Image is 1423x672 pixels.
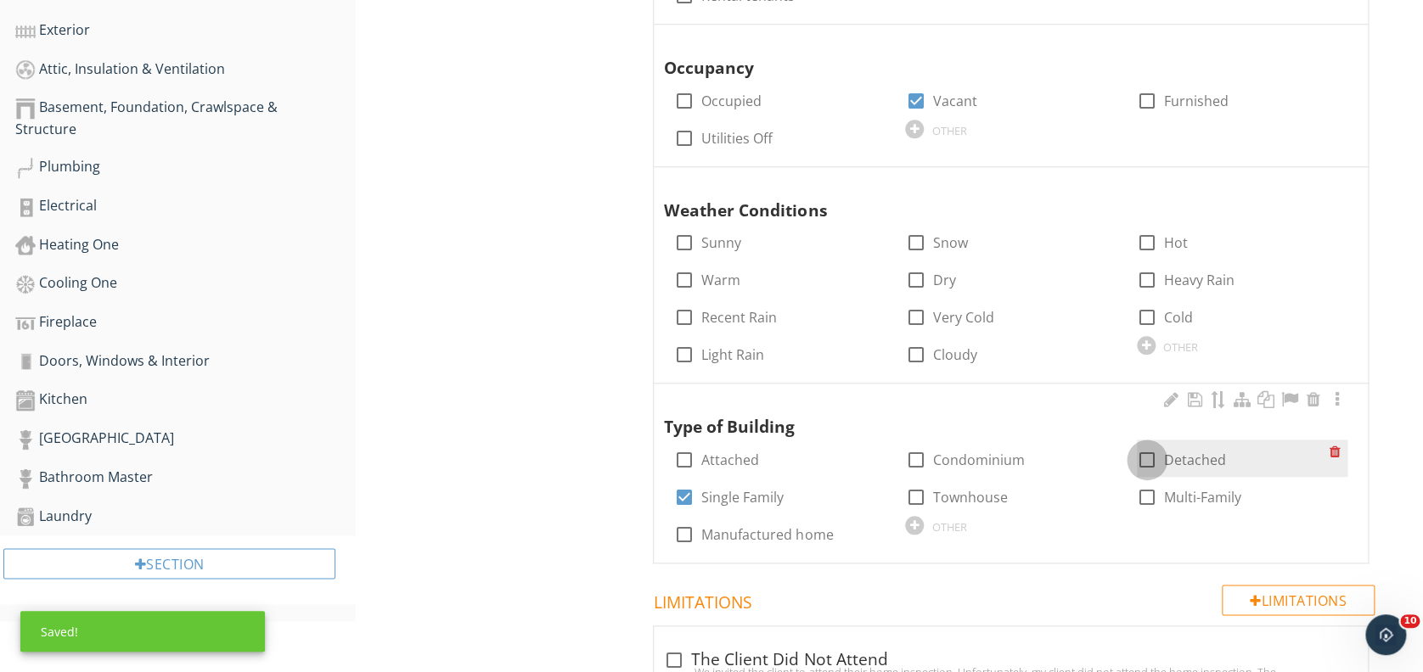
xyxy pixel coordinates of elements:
[1164,272,1235,288] label: Heavy Rain
[701,451,759,468] label: Attached
[932,272,955,288] label: Dry
[15,311,356,333] div: Fireplace
[931,124,966,137] div: OTHER
[701,130,773,147] label: Utilities Off
[1164,451,1226,468] label: Detached
[664,390,1323,440] div: Type of Building
[1222,585,1375,615] div: Limitations
[701,92,762,109] label: Occupied
[15,156,356,178] div: Plumbing
[701,526,833,543] label: Manufactured home
[1164,234,1188,251] label: Hot
[701,234,741,251] label: Sunny
[15,20,356,42] div: Exterior
[664,174,1323,223] div: Weather Conditions
[1365,614,1406,655] iframe: Intercom live chat
[1164,309,1193,326] label: Cold
[15,234,356,256] div: Heating One
[664,31,1323,81] div: Occupancy
[654,585,1375,613] h4: Limitations
[15,506,356,528] div: Laundry
[932,489,1007,506] label: Townhouse
[932,92,976,109] label: Vacant
[15,272,356,294] div: Cooling One
[701,346,764,363] label: Light Rain
[1400,614,1420,628] span: 10
[1164,92,1229,109] label: Furnished
[1163,340,1198,354] div: OTHER
[932,234,967,251] label: Snow
[932,309,993,326] label: Very Cold
[932,346,976,363] label: Cloudy
[15,97,356,139] div: Basement, Foundation, Crawlspace & Structure
[15,467,356,489] div: Bathroom Master
[15,389,356,411] div: Kitchen
[701,489,784,506] label: Single Family
[15,195,356,217] div: Electrical
[932,451,1024,468] label: Condominium
[20,611,265,652] div: Saved!
[15,350,356,372] div: Doors, Windows & Interior
[701,272,740,288] label: Warm
[3,548,335,579] div: Section
[701,309,777,326] label: Recent Rain
[15,59,356,81] div: Attic, Insulation & Ventilation
[1164,489,1241,506] label: Multi-Family
[931,520,966,534] div: OTHER
[15,428,356,450] div: [GEOGRAPHIC_DATA]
